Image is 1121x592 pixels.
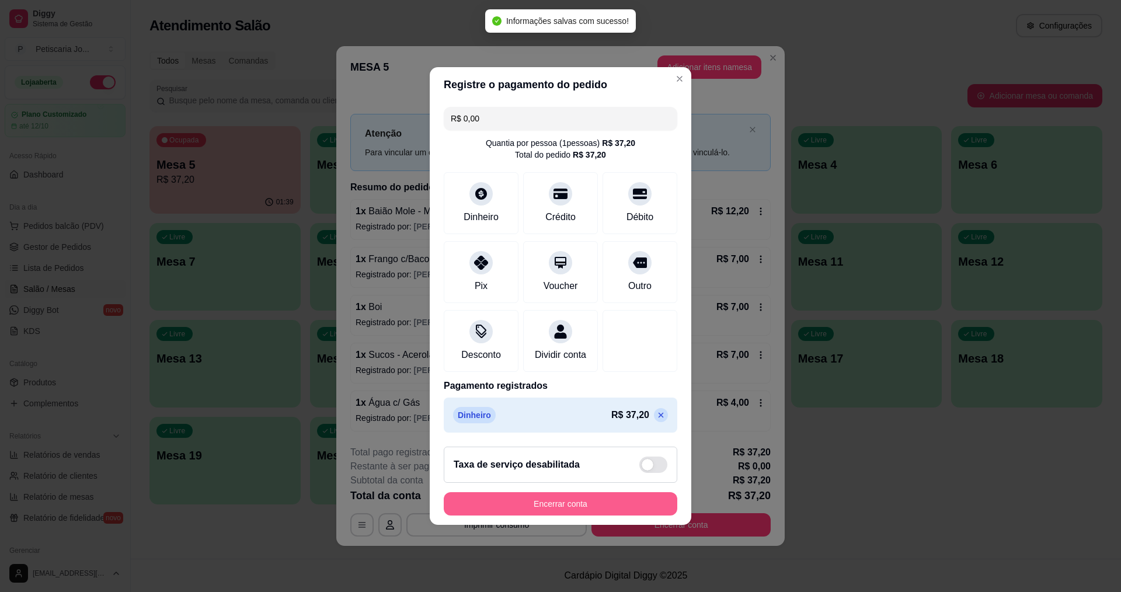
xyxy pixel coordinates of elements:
[444,492,677,516] button: Encerrar conta
[545,210,576,224] div: Crédito
[611,408,649,422] p: R$ 37,20
[573,149,606,161] div: R$ 37,20
[626,210,653,224] div: Débito
[628,279,652,293] div: Outro
[602,137,635,149] div: R$ 37,20
[486,137,635,149] div: Quantia por pessoa ( 1 pessoas)
[451,107,670,130] input: Ex.: hambúrguer de cordeiro
[535,348,586,362] div: Dividir conta
[453,407,496,423] p: Dinheiro
[454,458,580,472] h2: Taxa de serviço desabilitada
[670,69,689,88] button: Close
[515,149,606,161] div: Total do pedido
[464,210,499,224] div: Dinheiro
[506,16,629,26] span: Informações salvas com sucesso!
[444,379,677,393] p: Pagamento registrados
[430,67,691,102] header: Registre o pagamento do pedido
[492,16,502,26] span: check-circle
[475,279,488,293] div: Pix
[544,279,578,293] div: Voucher
[461,348,501,362] div: Desconto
